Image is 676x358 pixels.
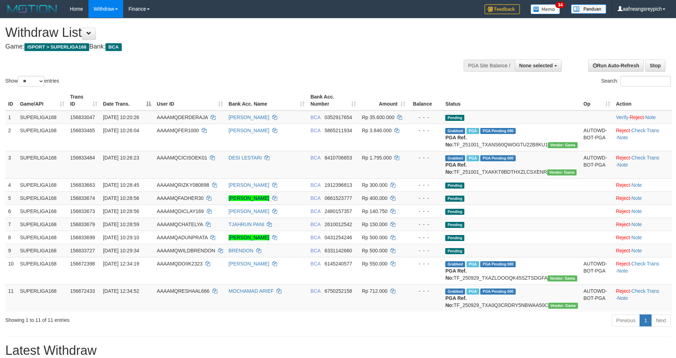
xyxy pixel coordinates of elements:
[616,261,630,267] a: Reject
[445,155,465,161] span: Grabbed
[445,209,464,215] span: Pending
[308,90,359,111] th: Bank Acc. Number: activate to sort column ascending
[5,43,443,50] h4: Game: Bank:
[70,235,95,240] span: 156833699
[445,222,464,228] span: Pending
[5,4,59,14] img: MOTION_logo.png
[310,195,320,201] span: BCA
[651,314,671,326] a: Next
[411,287,440,295] div: - - -
[325,182,352,188] span: Copy 1912396813 to clipboard
[613,90,672,111] th: Action
[466,261,479,267] span: Marked by aafsoycanthlai
[445,295,466,308] b: PGA Ref. No:
[70,182,95,188] span: 156833663
[325,288,352,294] span: Copy 6750252158 to clipboard
[613,205,672,218] td: ·
[70,195,95,201] span: 156833674
[571,4,606,14] img: panduan.png
[617,135,628,140] a: Note
[157,114,208,120] span: AAAAMQDERDERAJA
[157,208,204,214] span: AAAAMQDICLAY169
[411,260,440,267] div: - - -
[229,261,269,267] a: [PERSON_NAME]
[229,248,253,253] a: BRENDON
[362,208,387,214] span: Rp 140.750
[103,288,139,294] span: [DATE] 12:34:52
[325,208,352,214] span: Copy 2480157357 to clipboard
[5,191,17,205] td: 5
[616,182,630,188] a: Reject
[310,155,320,161] span: BCA
[17,151,67,178] td: SUPERLIGA168
[17,231,67,244] td: SUPERLIGA168
[613,124,672,151] td: · ·
[464,60,515,72] div: PGA Site Balance /
[442,284,580,312] td: TF_250929_TXA0Q3CRDRY5NBWAA50C
[616,248,630,253] a: Reject
[631,235,642,240] a: Note
[616,114,628,120] a: Verify
[325,261,352,267] span: Copy 6145240577 to clipboard
[617,268,628,274] a: Note
[17,178,67,191] td: SUPERLIGA168
[362,182,387,188] span: Rp 300.000
[103,235,139,240] span: [DATE] 10:29:10
[442,90,580,111] th: Status
[362,155,391,161] span: Rp 1.795.000
[531,4,560,14] img: Button%20Memo.svg
[157,195,204,201] span: AAAAMQFADHER30
[613,178,672,191] td: ·
[631,195,642,201] a: Note
[362,261,387,267] span: Rp 550.000
[229,208,269,214] a: [PERSON_NAME]
[445,183,464,189] span: Pending
[519,63,553,68] span: None selected
[613,111,672,124] td: · ·
[5,178,17,191] td: 4
[103,155,139,161] span: [DATE] 10:26:23
[310,128,320,133] span: BCA
[70,114,95,120] span: 156833047
[5,244,17,257] td: 9
[310,182,320,188] span: BCA
[17,124,67,151] td: SUPERLIGA168
[547,169,577,175] span: Vendor URL: https://trx31.1velocity.biz
[445,235,464,241] span: Pending
[631,128,659,133] a: Check Trans
[105,43,121,51] span: BCA
[229,195,269,201] a: [PERSON_NAME]
[359,90,408,111] th: Amount: activate to sort column ascending
[613,244,672,257] td: ·
[229,235,269,240] a: [PERSON_NAME]
[445,268,466,281] b: PGA Ref. No:
[362,128,391,133] span: Rp 3.846.000
[5,205,17,218] td: 6
[362,248,387,253] span: Rp 500.000
[411,127,440,134] div: - - -
[157,128,199,133] span: AAAAMQFER1000
[631,182,642,188] a: Note
[157,288,210,294] span: AAAAMQRESHAAL666
[310,261,320,267] span: BCA
[157,235,207,240] span: AAAAMQADUNPRATA
[325,128,352,133] span: Copy 5865211934 to clipboard
[631,222,642,227] a: Note
[5,218,17,231] td: 7
[466,155,479,161] span: Marked by aafsoycanthlai
[485,4,520,14] img: Feedback.jpg
[613,218,672,231] td: ·
[229,288,274,294] a: MOCHAMAD ARIEF
[645,114,656,120] a: Note
[17,205,67,218] td: SUPERLIGA168
[480,261,516,267] span: PGA Pending
[631,261,659,267] a: Check Trans
[613,151,672,178] td: · ·
[5,257,17,284] td: 10
[157,261,202,267] span: AAAAMQDOIIK2323
[325,248,352,253] span: Copy 6331142660 to clipboard
[548,142,578,148] span: Vendor URL: https://trx31.1velocity.biz
[480,289,516,295] span: PGA Pending
[617,162,628,168] a: Note
[70,288,95,294] span: 156672433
